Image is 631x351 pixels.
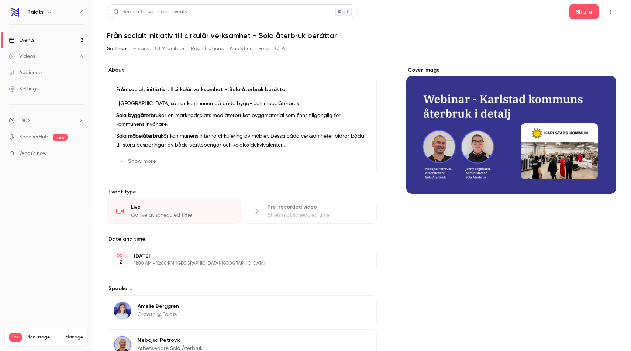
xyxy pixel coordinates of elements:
p: är kommunens interna cirkulering av möbler. Dessa båda verksamheter bidrar båda till stora bespar... [116,132,368,149]
div: Pre-recorded videoStream at scheduled time [244,199,377,224]
div: OCT [114,253,127,258]
img: Palats [9,6,21,18]
label: About [107,66,377,74]
span: Help [19,117,30,124]
button: Analytics [230,43,252,55]
div: Settings [9,85,38,93]
span: Pro [9,333,22,342]
span: Plan usage [26,334,61,340]
strong: Sola möbelåterbruk [116,134,163,139]
button: Emails [133,43,149,55]
div: Events [9,37,34,44]
label: Cover image [406,66,616,74]
p: Nebojsa Petrovic [138,337,203,344]
button: Settings [107,43,127,55]
button: Show more [116,155,161,167]
img: Amelie Berggren [114,302,131,320]
button: Share [569,4,599,19]
div: Audience [9,69,42,76]
button: Registrations [191,43,224,55]
button: CTA [275,43,285,55]
span: What's new [19,150,47,158]
div: LiveGo live at scheduled time [107,199,241,224]
a: Manage [65,334,83,340]
div: Videos [9,53,35,60]
button: Polls [258,43,269,55]
p: Från socialt initiativ till cirkulär verksamhet – Sola återbruk berättar [116,86,368,93]
section: Cover image [406,66,616,194]
label: Speakers [107,285,377,292]
li: help-dropdown-opener [9,117,83,124]
iframe: Noticeable Trigger [75,151,83,157]
h1: Från socialt initiativ till cirkulär verksamhet – Sola återbruk berättar [107,31,616,40]
div: Live [131,203,231,211]
p: Event type [107,188,377,196]
div: Amelie BerggrenAmelie BerggrenGrowth @ Palats [107,295,377,326]
p: Growth @ Palats [138,311,179,318]
div: Search for videos or events [113,8,187,16]
p: Amelie Berggren [138,303,179,310]
a: SpeakerHub [19,133,48,141]
div: Go live at scheduled time [131,211,231,219]
h6: Palats [27,8,44,16]
p: I [GEOGRAPHIC_DATA] satsar kommunen på både bygg- och möbelåterbruk. [116,99,368,108]
div: Pre-recorded video [268,203,368,211]
label: Date and time [107,235,377,243]
p: [DATE] [134,252,338,260]
span: new [53,134,68,141]
p: 2 [119,258,122,266]
p: 11:00 AM - 12:00 PM, [GEOGRAPHIC_DATA]/[GEOGRAPHIC_DATA] [134,261,338,266]
button: UTM builder [155,43,185,55]
p: är en marknadsplats med återbrukat byggmaterial som finns tillgänglig för kommunens invånare. [116,111,368,129]
strong: Sola byggåterbruk [116,113,161,118]
div: Stream at scheduled time [268,211,368,219]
